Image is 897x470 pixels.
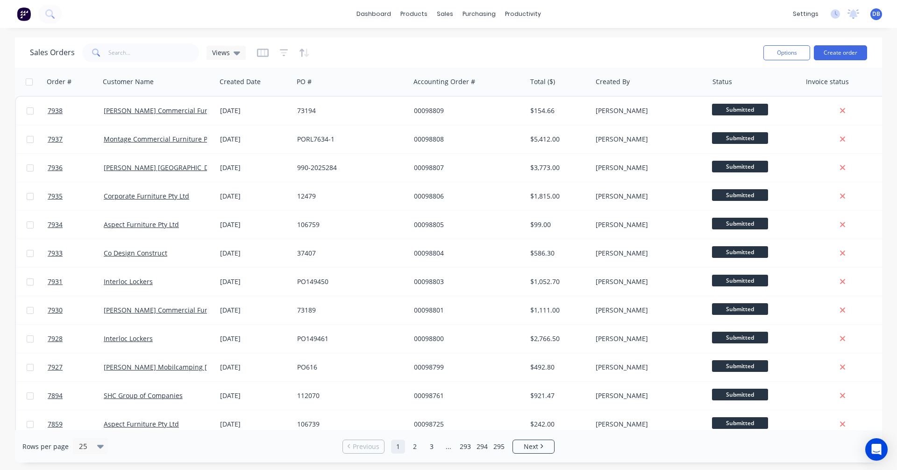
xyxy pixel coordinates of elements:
[414,106,518,115] div: 00098809
[104,277,153,286] a: Interloc Lockers
[712,332,768,343] span: Submitted
[297,391,401,400] div: 112070
[48,363,63,372] span: 7927
[297,306,401,315] div: 73189
[220,334,290,343] div: [DATE]
[48,239,104,267] a: 7933
[414,163,518,172] div: 00098807
[530,77,555,86] div: Total ($)
[712,275,768,286] span: Submitted
[596,420,699,429] div: [PERSON_NAME]
[530,420,585,429] div: $242.00
[220,391,290,400] div: [DATE]
[524,442,538,451] span: Next
[414,220,518,229] div: 00098805
[297,77,312,86] div: PO #
[48,125,104,153] a: 7937
[48,135,63,144] span: 7937
[343,442,384,451] a: Previous page
[104,420,179,428] a: Aspect Furniture Pty Ltd
[220,163,290,172] div: [DATE]
[530,306,585,315] div: $1,111.00
[814,45,867,60] button: Create order
[458,7,500,21] div: purchasing
[712,246,768,258] span: Submitted
[596,363,699,372] div: [PERSON_NAME]
[297,363,401,372] div: PO616
[220,363,290,372] div: [DATE]
[48,306,63,315] span: 7930
[408,440,422,454] a: Page 2
[530,192,585,201] div: $1,815.00
[513,442,554,451] a: Next page
[220,277,290,286] div: [DATE]
[596,277,699,286] div: [PERSON_NAME]
[414,135,518,144] div: 00098808
[441,440,456,454] a: Jump forward
[220,135,290,144] div: [DATE]
[712,417,768,429] span: Submitted
[492,440,506,454] a: Page 295
[414,420,518,429] div: 00098725
[220,249,290,258] div: [DATE]
[763,45,810,60] button: Options
[500,7,546,21] div: productivity
[530,363,585,372] div: $492.80
[414,391,518,400] div: 00098761
[104,163,222,172] a: [PERSON_NAME] [GEOGRAPHIC_DATA]
[339,440,558,454] ul: Pagination
[22,442,69,451] span: Rows per page
[297,192,401,201] div: 12479
[414,192,518,201] div: 00098806
[414,306,518,315] div: 00098801
[530,391,585,400] div: $921.47
[425,440,439,454] a: Page 3
[712,360,768,372] span: Submitted
[48,106,63,115] span: 7938
[48,325,104,353] a: 7928
[297,220,401,229] div: 106759
[806,77,849,86] div: Invoice status
[48,249,63,258] span: 7933
[596,334,699,343] div: [PERSON_NAME]
[48,211,104,239] a: 7934
[596,192,699,201] div: [PERSON_NAME]
[865,438,888,461] div: Open Intercom Messenger
[596,163,699,172] div: [PERSON_NAME]
[48,382,104,410] a: 7894
[297,334,401,343] div: PO149461
[104,135,225,143] a: Montage Commercial Furniture Pty Ltd
[48,277,63,286] span: 7931
[297,106,401,115] div: 73194
[788,7,823,21] div: settings
[220,106,290,115] div: [DATE]
[48,192,63,201] span: 7935
[108,43,199,62] input: Search...
[712,389,768,400] span: Submitted
[391,440,405,454] a: Page 1 is your current page
[432,7,458,21] div: sales
[48,268,104,296] a: 7931
[104,220,179,229] a: Aspect Furniture Pty Ltd
[220,77,261,86] div: Created Date
[712,104,768,115] span: Submitted
[530,163,585,172] div: $3,773.00
[220,220,290,229] div: [DATE]
[530,135,585,144] div: $5,412.00
[596,220,699,229] div: [PERSON_NAME]
[596,306,699,315] div: [PERSON_NAME]
[30,48,75,57] h1: Sales Orders
[17,7,31,21] img: Factory
[212,48,230,57] span: Views
[48,163,63,172] span: 7936
[872,10,880,18] span: DB
[297,163,401,172] div: 990-2025284
[596,391,699,400] div: [PERSON_NAME]
[104,106,227,115] a: [PERSON_NAME] Commercial Furniture
[530,249,585,258] div: $586.30
[48,334,63,343] span: 7928
[530,277,585,286] div: $1,052.70
[48,182,104,210] a: 7935
[596,249,699,258] div: [PERSON_NAME]
[220,420,290,429] div: [DATE]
